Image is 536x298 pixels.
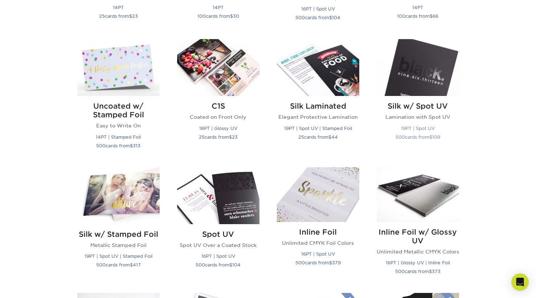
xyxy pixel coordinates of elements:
[397,13,405,19] span: 100
[432,134,440,140] span: 109
[401,126,435,131] small: 19PT | Spot UV
[77,39,160,96] img: Uncoated w/ Stamped Foil Postcards
[230,13,233,19] span: $
[199,126,237,131] small: 18PT | Glossy UV
[229,134,232,140] span: $
[386,260,450,265] small: 16PT | Glossy UV | Inline Foil
[433,13,438,19] span: 66
[113,5,124,10] small: 14PT
[96,262,141,268] small: cards from
[96,134,141,140] small: 14PT | Stamped Foil
[233,13,239,19] span: 30
[196,262,241,268] small: cards from
[77,167,160,224] img: Silk w/ Stamped Foil Postcards
[197,13,239,19] small: cards from
[277,113,359,121] p: Elegant Protective Lamination
[301,6,335,12] small: 16PT | Spot UV
[96,262,106,268] span: 500
[201,253,235,259] small: 16PT | Spot UV
[99,13,138,19] small: cards from
[377,39,459,158] a: Silk w/ Spot UV Postcards Silk w/ Spot UV Lamination with Spot UV 19PT | Spot UV 500cards from$109
[284,126,352,131] small: 19PT | Spot UV | Stamped Foil
[329,260,332,265] span: $
[377,167,459,222] img: Inline Foil w/ Glossy UV Postcards
[177,242,259,249] p: Spot UV Over a Coated Stock
[331,134,338,140] span: 44
[377,228,459,245] h2: Inline Foil w/ Glossy UV
[277,167,359,222] img: Inline Foil Postcards
[395,269,441,274] small: cards from
[130,143,133,148] span: $
[332,260,341,265] span: 379
[301,251,335,257] small: 16PT | Spot UV
[395,269,405,274] span: 500
[130,262,133,268] span: $
[396,134,440,140] small: cards from
[133,143,140,148] span: 313
[232,134,238,140] span: 23
[298,134,338,140] small: cards from
[396,134,405,140] span: 500
[196,262,205,268] span: 500
[177,230,259,239] h2: Spot UV
[295,260,305,265] span: 500
[377,113,459,121] p: Lamination with Spot UV
[85,253,152,259] small: 19PT | Spot UV | Stamped Foil
[377,167,459,284] a: Inline Foil w/ Glossy UV Postcards Inline Foil w/ Glossy UV Unlimited Metallic CMYK Colors 16PT |...
[377,102,459,110] h2: Silk w/ Spot UV
[77,230,160,239] h2: Silk w/ Stamped Foil
[329,15,332,20] span: $
[429,134,432,140] span: $
[277,228,359,236] h2: Inline Foil
[432,269,441,274] span: 373
[129,13,132,19] span: $
[232,262,241,268] span: 104
[77,102,160,119] h2: Uncoated w/ Stamped Foil
[277,102,359,110] h2: Silk Laminated
[277,39,359,96] img: Silk Laminated Postcards
[99,13,105,19] span: 25
[132,13,138,19] span: 23
[430,13,433,19] span: $
[177,113,259,121] p: Coated on Front Only
[177,39,259,96] img: C1S Postcards
[412,5,423,10] small: 14PT
[177,102,259,110] h2: C1S
[295,15,305,20] span: 500
[377,248,459,255] p: Unlimited Metallic CMYK Colors
[96,143,140,148] small: cards from
[328,134,331,140] span: $
[77,167,160,284] a: Silk w/ Stamped Foil Postcards Silk w/ Stamped Foil Metallic Stamped Foil 19PT | Spot UV | Stampe...
[199,134,205,140] span: 25
[377,39,459,96] img: Silk w/ Spot UV Postcards
[177,167,259,224] img: Spot UV Postcards
[277,39,359,158] a: Silk Laminated Postcards Silk Laminated Elegant Protective Lamination 19PT | Spot UV | Stamped Fo...
[298,134,304,140] span: 25
[177,39,259,158] a: C1S Postcards C1S Coated on Front Only 18PT | Glossy UV 25cards from$23
[77,242,160,249] p: Metallic Stamped Foil
[277,167,359,284] a: Inline Foil Postcards Inline Foil Unlimited CMYK Foil Colors 16PT | Spot UV 500cards from$379
[429,269,432,274] span: $
[229,262,232,268] span: $
[177,167,259,284] a: Spot UV Postcards Spot UV Spot UV Over a Coated Stock 16PT | Spot UV 500cards from$104
[77,122,160,129] p: Easy to Write On
[397,13,438,19] small: cards from
[277,239,359,247] p: Unlimited CMYK Foil Colors
[295,15,340,20] small: cards from
[295,260,341,265] small: cards from
[511,273,529,291] div: Open Intercom Messenger
[199,134,238,140] small: cards from
[77,39,160,158] a: Uncoated w/ Stamped Foil Postcards Uncoated w/ Stamped Foil Easy to Write On 14PT | Stamped Foil ...
[197,13,206,19] span: 100
[96,143,106,148] span: 500
[332,15,340,20] span: 104
[133,262,141,268] span: 417
[213,5,224,10] small: 14PT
